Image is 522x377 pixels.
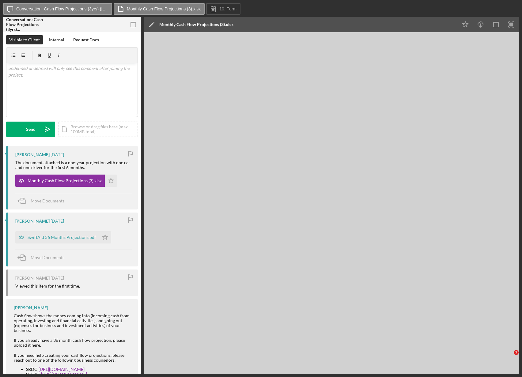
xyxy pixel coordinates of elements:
[70,35,102,44] button: Request Docs
[28,178,102,183] div: Monthly Cash Flow Projections (3).xlsx
[26,372,132,377] li: SCORE:
[26,122,36,137] div: Send
[6,122,55,137] button: Send
[501,350,516,365] iframe: Intercom live chat
[16,6,108,11] label: Conversation: Cash Flow Projections (3yrs) ([PERSON_NAME])
[144,32,519,374] iframe: Document Preview
[14,338,132,348] div: If you already have a 36 month cash flow projection, please upload it here.
[15,276,50,281] div: [PERSON_NAME]
[49,35,64,44] div: Internal
[15,284,80,288] div: Viewed this item for the first time.
[51,276,64,281] time: 2025-07-28 20:39
[114,3,205,15] button: Monthly Cash Flow Projections (3).xlsx
[73,35,99,44] div: Request Docs
[6,35,43,44] button: Visible to Client
[159,22,234,27] div: Monthly Cash Flow Projections (3).xlsx
[51,152,64,157] time: 2025-08-25 17:28
[14,305,48,310] div: [PERSON_NAME]
[14,313,132,333] div: Cash flow shows the money coming into (incoming cash from operating, investing and financial acti...
[9,35,40,44] div: Visible to Client
[31,198,64,203] span: Move Documents
[3,3,112,15] button: Conversation: Cash Flow Projections (3yrs) ([PERSON_NAME])
[31,255,64,260] span: Move Documents
[28,235,96,240] div: SwiftAid 36 Months Projections.pdf
[15,160,132,170] div: The document attached is a one-year projection with one car and one driver for the first 6 months.
[15,219,50,224] div: [PERSON_NAME]
[26,367,132,372] li: SBDC:
[206,3,240,15] button: 10. Form
[15,175,117,187] button: Monthly Cash Flow Projections (3).xlsx
[6,17,49,32] div: Conversation: Cash Flow Projections (3yrs) ([PERSON_NAME])
[15,193,70,209] button: Move Documents
[46,35,67,44] button: Internal
[514,350,519,355] span: 1
[14,353,132,363] div: If you need help creating your cashflow projections, please reach out to one of the following bus...
[219,6,236,11] label: 10. Form
[15,231,111,243] button: SwiftAid 36 Months Projections.pdf
[51,219,64,224] time: 2025-08-06 20:44
[127,6,201,11] label: Monthly Cash Flow Projections (3).xlsx
[41,371,87,377] a: [URL][DOMAIN_NAME]
[15,250,70,265] button: Move Documents
[39,367,85,372] a: [URL][DOMAIN_NAME]
[15,152,50,157] div: [PERSON_NAME]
